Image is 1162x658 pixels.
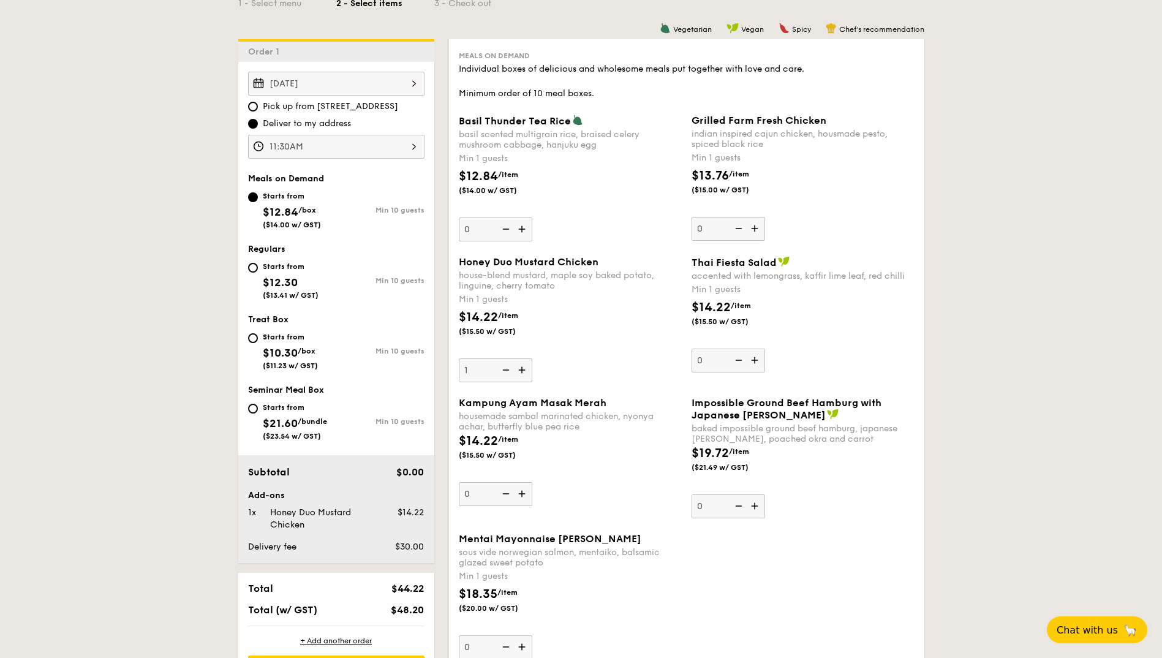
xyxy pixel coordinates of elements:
span: Mentai Mayonnaise [PERSON_NAME] [459,533,641,545]
span: Meals on Demand [248,173,324,184]
span: ($13.41 w/ GST) [263,291,319,300]
span: ($14.00 w/ GST) [459,186,542,195]
span: $14.22 [692,300,731,315]
span: Subtotal [248,466,290,478]
span: ($23.54 w/ GST) [263,432,321,441]
span: Spicy [792,25,811,34]
span: $13.76 [692,168,729,183]
img: icon-reduce.1d2dbef1.svg [728,494,747,518]
div: Min 1 guests [459,570,682,583]
img: icon-add.58712e84.svg [747,217,765,240]
span: ($20.00 w/ GST) [459,603,542,613]
span: Deliver to my address [263,118,351,130]
span: 🦙 [1123,623,1137,637]
img: icon-add.58712e84.svg [514,358,532,382]
span: Meals on Demand [459,51,530,60]
img: icon-reduce.1d2dbef1.svg [728,349,747,372]
div: Honey Duo Mustard Chicken [265,507,377,531]
span: Seminar Meal Box [248,385,324,395]
span: Total [248,583,273,594]
div: basil scented multigrain rice, braised celery mushroom cabbage, hanjuku egg [459,129,682,150]
input: Starts from$12.84/box($14.00 w/ GST)Min 10 guests [248,192,258,202]
span: Basil Thunder Tea Rice [459,115,571,127]
span: $30.00 [395,542,424,552]
span: ($14.00 w/ GST) [263,221,321,229]
span: ($11.23 w/ GST) [263,361,318,370]
div: baked impossible ground beef hamburg, japanese [PERSON_NAME], poached okra and carrot [692,423,915,444]
img: icon-vegetarian.fe4039eb.svg [572,115,583,126]
div: Min 10 guests [336,206,424,214]
div: indian inspired cajun chicken, housmade pesto, spiced black rice [692,129,915,149]
span: ($15.00 w/ GST) [692,185,775,195]
img: icon-add.58712e84.svg [747,494,765,518]
span: $18.35 [459,587,497,602]
span: Pick up from [STREET_ADDRESS] [263,100,398,113]
span: $48.20 [391,604,424,616]
span: Total (w/ GST) [248,604,317,616]
input: Deliver to my address [248,119,258,129]
span: /item [498,311,518,320]
input: Pick up from [STREET_ADDRESS] [248,102,258,112]
div: Starts from [263,262,319,271]
span: $12.84 [459,169,498,184]
span: Vegan [741,25,764,34]
span: $19.72 [692,446,729,461]
div: Starts from [263,191,321,201]
div: Min 1 guests [459,153,682,165]
input: Impossible Ground Beef Hamburg with Japanese [PERSON_NAME]baked impossible ground beef hamburg, j... [692,494,765,518]
img: icon-vegetarian.fe4039eb.svg [660,23,671,34]
input: Honey Duo Mustard Chickenhouse-blend mustard, maple soy baked potato, linguine, cherry tomatoMin ... [459,358,532,382]
input: Event date [248,72,424,96]
button: Chat with us🦙 [1047,616,1147,643]
img: icon-spicy.37a8142b.svg [779,23,790,34]
img: icon-vegan.f8ff3823.svg [778,256,790,267]
span: /item [731,301,751,310]
span: Chat with us [1057,624,1118,636]
span: /box [298,206,316,214]
span: $44.22 [391,583,424,594]
div: housemade sambal marinated chicken, nyonya achar, butterfly blue pea rice [459,411,682,432]
img: icon-reduce.1d2dbef1.svg [496,217,514,241]
span: Impossible Ground Beef Hamburg with Japanese [PERSON_NAME] [692,397,881,421]
div: Individual boxes of delicious and wholesome meals put together with love and care. Minimum order ... [459,63,915,100]
img: icon-vegan.f8ff3823.svg [827,409,839,420]
span: Thai Fiesta Salad [692,257,777,268]
input: Thai Fiesta Saladaccented with lemongrass, kaffir lime leaf, red chilliMin 1 guests$14.22/item($1... [692,349,765,372]
span: $10.30 [263,346,298,360]
span: Chef's recommendation [839,25,924,34]
div: Add-ons [248,490,424,502]
input: Starts from$21.60/bundle($23.54 w/ GST)Min 10 guests [248,404,258,414]
span: ($15.50 w/ GST) [459,327,542,336]
span: $14.22 [459,434,498,448]
img: icon-reduce.1d2dbef1.svg [728,217,747,240]
span: /item [498,435,518,444]
span: /item [729,447,749,456]
input: Kampung Ayam Masak Merahhousemade sambal marinated chicken, nyonya achar, butterfly blue pea rice... [459,482,532,506]
span: ($15.50 w/ GST) [692,317,775,327]
span: ($15.50 w/ GST) [459,450,542,460]
div: accented with lemongrass, kaffir lime leaf, red chilli [692,271,915,281]
img: icon-add.58712e84.svg [747,349,765,372]
div: 1x [243,507,265,519]
div: Starts from [263,403,327,412]
div: Starts from [263,332,318,342]
input: Starts from$10.30/box($11.23 w/ GST)Min 10 guests [248,333,258,343]
span: Order 1 [248,47,284,57]
span: Grilled Farm Fresh Chicken [692,115,826,126]
div: Min 10 guests [336,276,424,285]
span: $0.00 [396,466,424,478]
div: Min 1 guests [459,293,682,306]
img: icon-reduce.1d2dbef1.svg [496,358,514,382]
span: /bundle [298,417,327,426]
span: $12.30 [263,276,298,289]
span: $12.84 [263,205,298,219]
input: Starts from$12.30($13.41 w/ GST)Min 10 guests [248,263,258,273]
input: Grilled Farm Fresh Chickenindian inspired cajun chicken, housmade pesto, spiced black riceMin 1 g... [692,217,765,241]
img: icon-add.58712e84.svg [514,217,532,241]
span: /item [497,588,518,597]
div: + Add another order [248,636,424,646]
img: icon-vegan.f8ff3823.svg [726,23,739,34]
span: Vegetarian [673,25,712,34]
span: $14.22 [398,507,424,518]
input: Basil Thunder Tea Ricebasil scented multigrain rice, braised celery mushroom cabbage, hanjuku egg... [459,217,532,241]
